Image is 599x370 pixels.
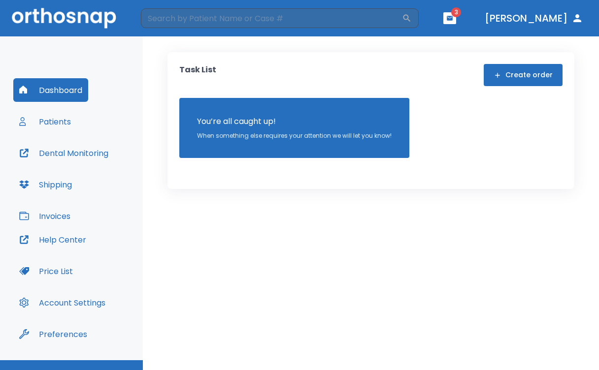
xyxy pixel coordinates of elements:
[484,64,563,86] button: Create order
[13,78,88,102] button: Dashboard
[13,228,92,251] button: Help Center
[197,131,392,140] p: When something else requires your attention we will let you know!
[13,291,111,314] button: Account Settings
[451,7,461,17] span: 3
[141,8,402,28] input: Search by Patient Name or Case #
[13,173,78,196] button: Shipping
[13,204,76,228] button: Invoices
[13,322,93,346] button: Preferences
[179,64,216,86] p: Task List
[13,259,79,283] button: Price List
[12,8,116,28] img: Orthosnap
[197,116,392,127] p: You’re all caught up!
[13,110,77,133] button: Patients
[481,9,587,27] button: [PERSON_NAME]
[13,141,114,165] button: Dental Monitoring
